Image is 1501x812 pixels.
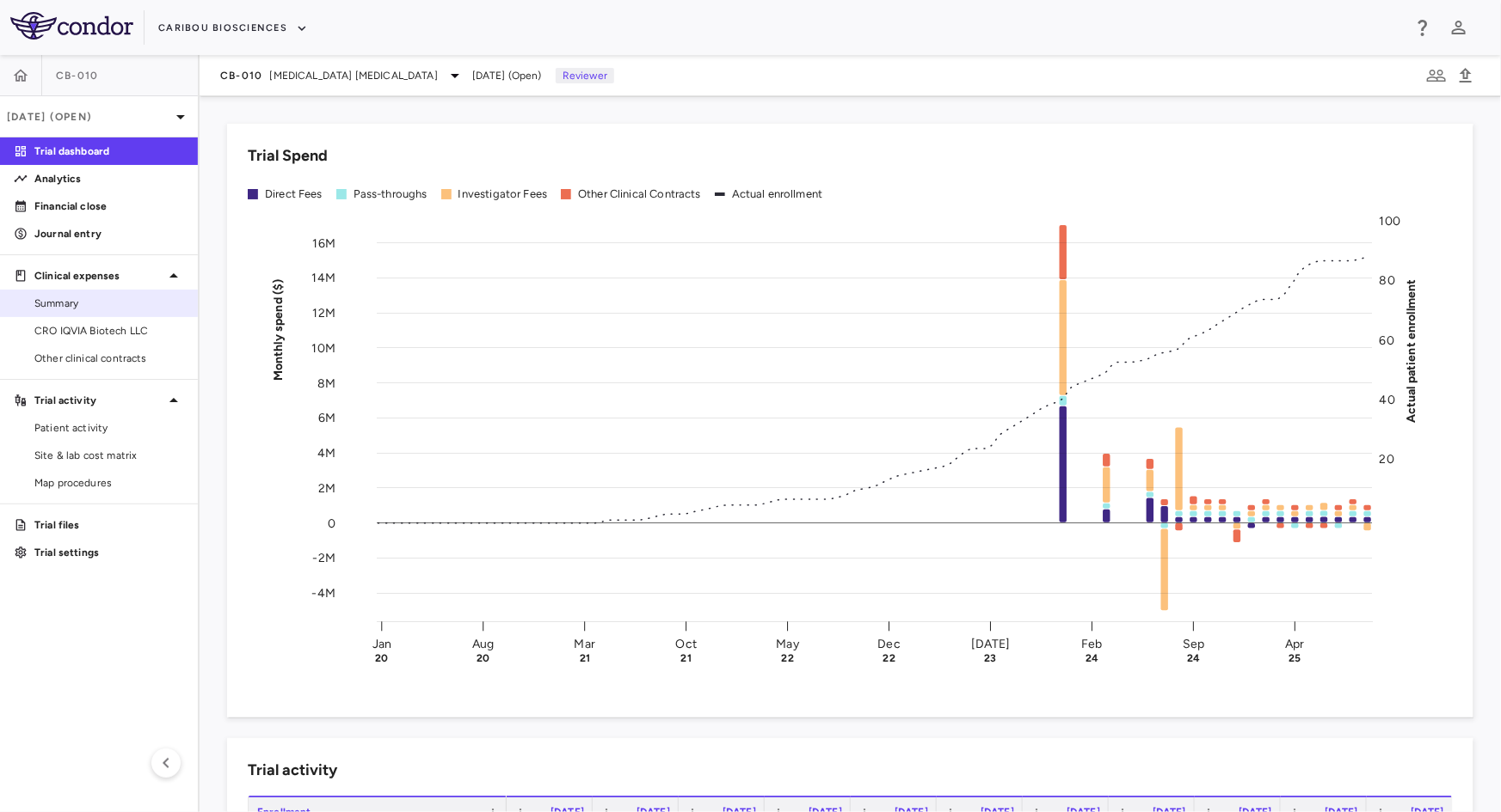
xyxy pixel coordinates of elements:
[1086,652,1098,664] text: 24
[575,637,595,651] text: Mar
[34,393,163,408] p: Trial activity
[1380,393,1395,407] tspan: 40
[372,637,391,651] text: Jan
[1380,273,1395,288] tspan: 80
[317,375,335,390] tspan: 8M
[312,340,335,355] tspan: 10M
[1405,278,1419,423] tspan: Actual patient enrollment
[34,420,184,436] span: Patient activity
[220,69,263,82] span: CB-010
[1380,452,1394,467] tspan: 20
[271,278,286,381] tspan: Monthly spend ($)
[458,186,548,202] div: Investigator Fees
[34,198,184,214] p: Financial close
[676,637,697,651] text: Oct
[34,296,184,311] span: Summary
[354,186,428,202] div: Pass-throughs
[34,545,184,560] p: Trial settings
[556,68,614,83] p: Reviewer
[472,68,542,83] span: [DATE] (Open)
[34,517,184,533] p: Trial files
[270,68,438,83] span: [MEDICAL_DATA] [MEDICAL_DATA]
[1285,637,1304,651] text: Apr
[313,306,335,321] tspan: 12M
[34,351,184,366] span: Other clinical contracts
[1380,214,1400,229] tspan: 100
[265,186,323,202] div: Direct Fees
[1183,637,1204,651] text: Sep
[34,323,184,339] span: CRO IQVIA Biotech LLC
[312,586,335,601] tspan: -4M
[318,481,335,496] tspan: 2M
[1380,333,1394,347] tspan: 60
[777,637,800,651] text: May
[1187,652,1200,664] text: 24
[158,15,308,42] button: Caribou Biosciences
[477,652,489,664] text: 20
[878,637,901,651] text: Dec
[328,516,335,530] tspan: 0
[578,186,701,202] div: Other Clinical Contracts
[10,12,133,40] img: logo-full-BYUhSk78.svg
[313,235,335,250] tspan: 16M
[1082,637,1103,651] text: Feb
[34,475,184,491] span: Map procedures
[248,759,337,782] h6: Trial activity
[580,652,590,664] text: 21
[883,652,895,664] text: 22
[985,652,997,664] text: 23
[312,271,335,285] tspan: 14M
[313,551,335,565] tspan: -2M
[248,144,328,168] h6: Trial Spend
[472,637,494,651] text: Aug
[732,186,823,202] div: Actual enrollment
[34,171,184,186] p: Analytics
[34,448,184,463] span: Site & lab cost matrix
[782,652,794,664] text: 22
[34,226,184,241] p: Journal entry
[971,637,1011,651] text: [DATE]
[317,446,335,461] tspan: 4M
[7,109,170,125] p: [DATE] (Open)
[1289,652,1301,664] text: 25
[34,268,163,284] p: Clinical expenses
[34,143,184,159] p: Trial dashboard
[56,69,99,82] span: CB-010
[681,652,692,664] text: 21
[318,411,335,425] tspan: 6M
[375,652,388,664] text: 20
